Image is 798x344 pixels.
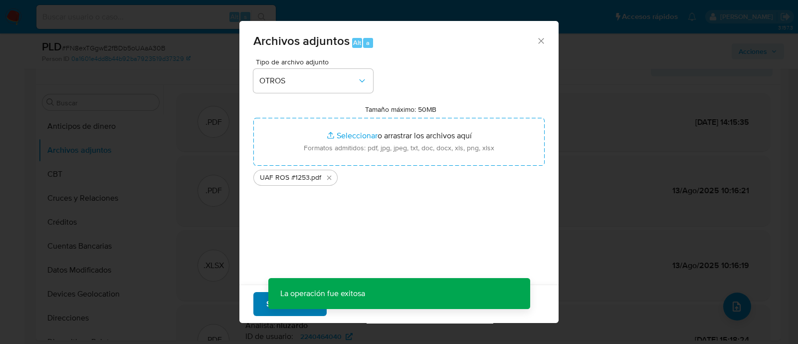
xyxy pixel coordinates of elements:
span: a [366,38,370,47]
button: Subir archivo [253,292,327,316]
button: Cerrar [536,36,545,45]
span: Alt [353,38,361,47]
span: Tipo de archivo adjunto [256,58,376,65]
span: Archivos adjuntos [253,32,350,49]
span: OTROS [259,76,357,86]
button: Eliminar UAF ROS #1253.pdf [323,172,335,184]
label: Tamaño máximo: 50MB [365,105,436,114]
span: Cancelar [344,293,376,315]
button: OTROS [253,69,373,93]
span: Subir archivo [266,293,314,315]
span: UAF ROS #1253 [260,173,310,183]
ul: Archivos seleccionados [253,166,545,186]
p: La operación fue exitosa [268,278,377,309]
span: .pdf [310,173,321,183]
